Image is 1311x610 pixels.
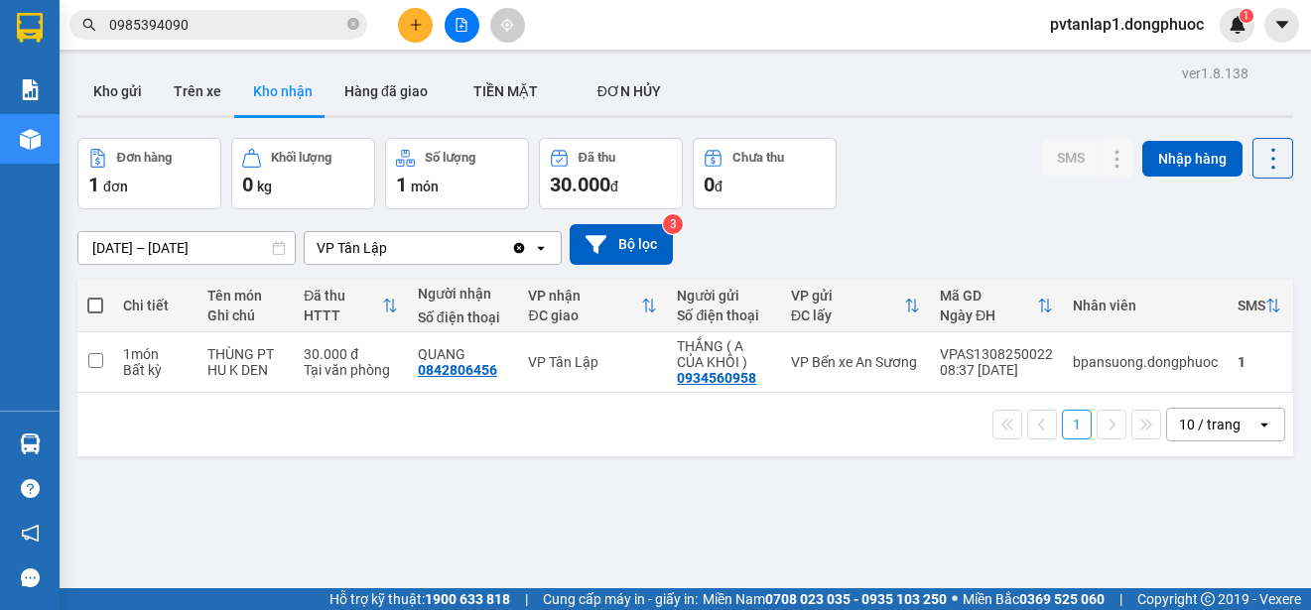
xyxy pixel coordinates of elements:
input: Tìm tên, số ĐT hoặc mã đơn [109,14,343,36]
span: aim [500,18,514,32]
span: 0 [704,173,715,196]
div: VP Bến xe An Sương [791,354,920,370]
span: Miền Nam [703,588,947,610]
span: question-circle [21,479,40,498]
th: Toggle SortBy [930,280,1063,332]
div: VPAS1308250022 [940,346,1053,362]
div: ver 1.8.138 [1182,62,1248,84]
div: HTTT [304,307,382,323]
span: | [525,588,528,610]
input: Select a date range. [78,232,295,264]
div: 08:37 [DATE] [940,362,1053,378]
div: Mã GD [940,288,1037,304]
span: search [82,18,96,32]
img: logo-vxr [17,13,43,43]
input: Selected VP Tân Lập. [389,238,391,258]
span: caret-down [1273,16,1291,34]
div: Số điện thoại [677,307,771,323]
span: pvtanlap1.dongphuoc [1034,12,1220,37]
img: solution-icon [20,79,41,100]
span: TIỀN MẶT [473,83,538,99]
button: Trên xe [158,67,237,115]
div: ĐC lấy [791,307,904,323]
span: món [411,179,439,194]
div: Đã thu [304,288,382,304]
span: 1 [396,173,407,196]
button: plus [398,8,433,43]
div: 10 / trang [1179,415,1241,434]
div: Tại văn phòng [304,362,398,378]
div: Số lượng [425,151,475,165]
div: bpansuong.dongphuoc [1073,354,1218,370]
button: file-add [445,8,479,43]
svg: open [533,240,549,256]
div: Người nhận [418,286,509,302]
div: QUANG [418,346,509,362]
div: THẮNG ( A CỦA KHÔI ) [677,338,771,370]
span: Cung cấp máy in - giấy in: [543,588,698,610]
th: Toggle SortBy [1228,280,1291,332]
div: Người gửi [677,288,771,304]
div: Chi tiết [123,298,188,313]
div: VP Tân Lập [317,238,387,258]
div: Đã thu [579,151,615,165]
sup: 1 [1240,9,1253,23]
span: 1 [88,173,99,196]
div: VP nhận [528,288,641,304]
th: Toggle SortBy [781,280,930,332]
div: Ghi chú [207,307,284,323]
div: HU K DEN [207,362,284,378]
div: 1 món [123,346,188,362]
button: aim [490,8,525,43]
div: 0842806456 [418,362,497,378]
img: warehouse-icon [20,129,41,150]
div: THÙNG PT [207,346,284,362]
span: đ [715,179,722,194]
button: Nhập hàng [1142,141,1243,177]
strong: 1900 633 818 [425,591,510,607]
button: Hàng đã giao [328,67,444,115]
th: Toggle SortBy [518,280,667,332]
span: Hỗ trợ kỹ thuật: [329,588,510,610]
img: warehouse-icon [20,433,41,454]
span: Miền Bắc [963,588,1105,610]
button: Kho gửi [77,67,158,115]
div: Bất kỳ [123,362,188,378]
span: plus [409,18,423,32]
strong: 0369 525 060 [1019,591,1105,607]
th: Toggle SortBy [294,280,408,332]
span: ĐƠN HỦY [597,83,661,99]
div: Số điện thoại [418,309,509,325]
div: 1 [1238,354,1281,370]
svg: Clear value [511,240,527,256]
span: notification [21,524,40,543]
button: Đã thu30.000đ [539,138,683,209]
button: Đơn hàng1đơn [77,138,221,209]
span: 30.000 [550,173,610,196]
div: Khối lượng [271,151,331,165]
span: close-circle [347,16,359,35]
div: Đơn hàng [117,151,172,165]
span: đơn [103,179,128,194]
span: close-circle [347,18,359,30]
button: 1 [1062,410,1092,439]
button: Khối lượng0kg [231,138,375,209]
button: Chưa thu0đ [693,138,837,209]
sup: 3 [663,214,683,234]
div: VP Tân Lập [528,354,657,370]
button: caret-down [1264,8,1299,43]
div: Tên món [207,288,284,304]
button: SMS [1041,140,1101,176]
span: file-add [455,18,468,32]
img: icon-new-feature [1229,16,1246,34]
div: ĐC giao [528,307,641,323]
svg: open [1256,417,1272,432]
div: VP gửi [791,288,904,304]
span: kg [257,179,272,194]
div: 30.000 đ [304,346,398,362]
span: 1 [1243,9,1249,23]
button: Bộ lọc [570,224,673,265]
span: 0 [242,173,253,196]
div: Chưa thu [732,151,784,165]
div: Nhân viên [1073,298,1218,313]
